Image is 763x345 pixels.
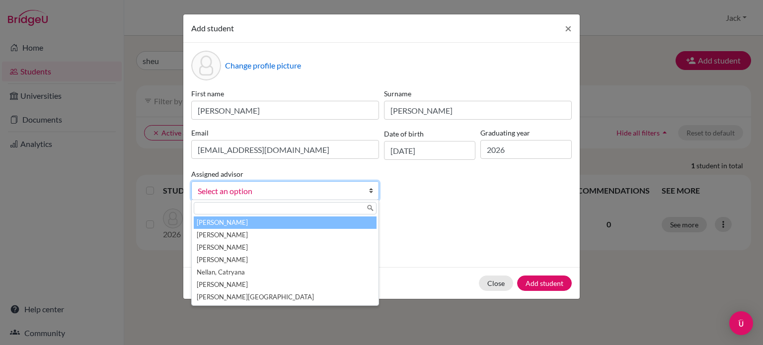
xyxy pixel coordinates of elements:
[384,129,424,139] label: Date of birth
[194,241,377,254] li: [PERSON_NAME]
[194,216,377,229] li: [PERSON_NAME]
[565,21,572,35] span: ×
[557,14,580,42] button: Close
[517,276,572,291] button: Add student
[191,23,234,33] span: Add student
[191,51,221,80] div: Profile picture
[384,88,572,99] label: Surname
[480,128,572,138] label: Graduating year
[194,278,377,291] li: [PERSON_NAME]
[194,266,377,278] li: Nellan, Catryana
[384,141,475,160] input: dd/mm/yyyy
[194,229,377,241] li: [PERSON_NAME]
[191,128,379,138] label: Email
[191,216,572,228] p: Parents
[479,276,513,291] button: Close
[198,185,360,198] span: Select an option
[194,254,377,266] li: [PERSON_NAME]
[191,88,379,99] label: First name
[191,169,243,179] label: Assigned advisor
[194,291,377,303] li: [PERSON_NAME][GEOGRAPHIC_DATA]
[729,311,753,335] div: Open Intercom Messenger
